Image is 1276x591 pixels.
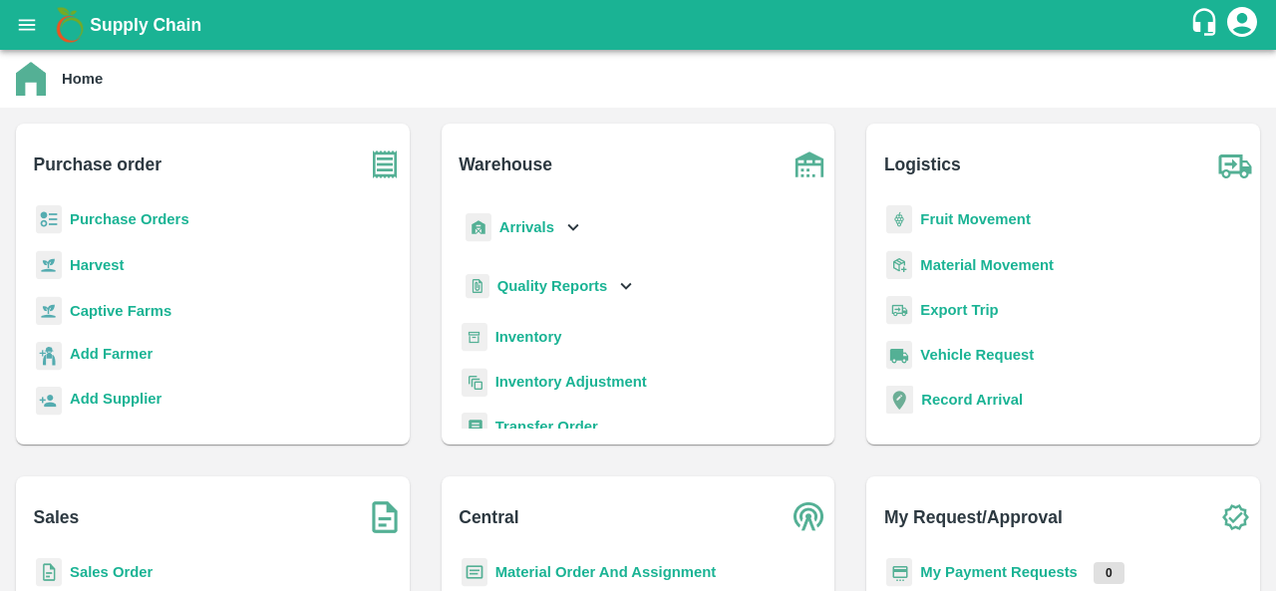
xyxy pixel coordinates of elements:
[466,213,491,242] img: whArrival
[495,564,717,580] a: Material Order And Assignment
[36,342,62,371] img: farmer
[36,205,62,234] img: reciept
[360,492,410,542] img: soSales
[34,503,80,531] b: Sales
[886,341,912,370] img: vehicle
[70,303,171,319] a: Captive Farms
[462,558,487,587] img: centralMaterial
[499,219,554,235] b: Arrivals
[921,392,1023,408] a: Record Arrival
[884,150,961,178] b: Logistics
[1094,562,1124,584] p: 0
[36,558,62,587] img: sales
[36,387,62,416] img: supplier
[920,257,1054,273] a: Material Movement
[90,11,1189,39] a: Supply Chain
[462,368,487,397] img: inventory
[1210,140,1260,189] img: truck
[920,347,1034,363] a: Vehicle Request
[886,386,913,414] img: recordArrival
[16,62,46,96] img: home
[459,503,518,531] b: Central
[1210,492,1260,542] img: check
[70,388,161,415] a: Add Supplier
[360,140,410,189] img: purchase
[466,274,489,299] img: qualityReport
[62,71,103,87] b: Home
[459,150,552,178] b: Warehouse
[495,419,598,435] a: Transfer Order
[90,15,201,35] b: Supply Chain
[36,296,62,326] img: harvest
[886,296,912,325] img: delivery
[920,564,1078,580] a: My Payment Requests
[886,250,912,280] img: material
[462,205,585,250] div: Arrivals
[70,564,153,580] a: Sales Order
[36,250,62,280] img: harvest
[886,558,912,587] img: payment
[1224,4,1260,46] div: account of current user
[920,211,1031,227] a: Fruit Movement
[4,2,50,48] button: open drawer
[785,492,834,542] img: central
[495,329,562,345] a: Inventory
[1189,7,1224,43] div: customer-support
[462,266,638,307] div: Quality Reports
[34,150,161,178] b: Purchase order
[70,257,124,273] a: Harvest
[886,205,912,234] img: fruit
[495,374,647,390] a: Inventory Adjustment
[462,323,487,352] img: whInventory
[50,5,90,45] img: logo
[920,302,998,318] a: Export Trip
[785,140,834,189] img: warehouse
[70,211,189,227] a: Purchase Orders
[462,413,487,442] img: whTransfer
[884,503,1063,531] b: My Request/Approval
[70,346,153,362] b: Add Farmer
[70,391,161,407] b: Add Supplier
[497,278,608,294] b: Quality Reports
[70,343,153,370] a: Add Farmer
